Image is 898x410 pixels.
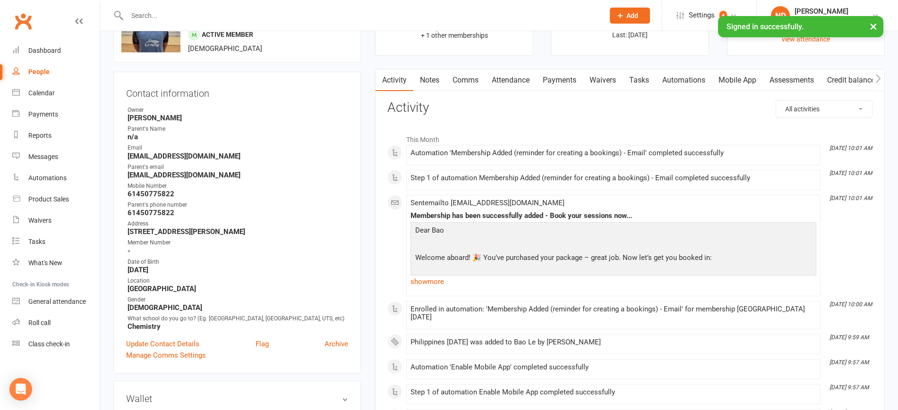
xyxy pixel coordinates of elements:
[821,69,881,91] a: Credit balance
[12,252,100,274] a: What's New
[727,22,804,31] span: Signed in successfully.
[583,69,623,91] a: Waivers
[12,210,100,231] a: Waivers
[689,5,715,26] span: Settings
[411,275,816,288] a: show more
[128,266,348,274] strong: [DATE]
[411,363,816,371] div: Automation 'Enable Mobile App' completed successfully
[28,319,51,326] div: Roll call
[128,303,348,312] strong: [DEMOGRAPHIC_DATA]
[485,69,536,91] a: Attendance
[830,301,872,308] i: [DATE] 10:00 AM
[126,84,348,99] h3: Contact information
[411,199,564,207] span: Sent email to [EMAIL_ADDRESS][DOMAIN_NAME]
[128,125,348,134] div: Parent's Name
[411,338,816,346] div: Philippines [DATE] was added to Bao Le by [PERSON_NAME]
[387,130,872,145] li: This Month
[128,258,348,267] div: Date of Birth
[656,69,712,91] a: Automations
[128,152,348,160] strong: [EMAIL_ADDRESS][DOMAIN_NAME]
[128,163,348,172] div: Parent's email
[626,12,638,19] span: Add
[12,334,100,355] a: Class kiosk mode
[795,7,848,16] div: [PERSON_NAME]
[28,340,70,348] div: Class check-in
[712,69,763,91] a: Mobile App
[376,69,413,91] a: Activity
[128,284,348,293] strong: [GEOGRAPHIC_DATA]
[28,195,69,203] div: Product Sales
[325,338,348,350] a: Archive
[28,132,51,139] div: Reports
[12,40,100,61] a: Dashboard
[28,47,61,54] div: Dashboard
[128,276,348,285] div: Location
[128,201,348,209] div: Parent's phone number
[782,35,830,43] a: view attendance
[128,133,348,141] strong: n/a
[128,219,348,228] div: Address
[128,295,348,304] div: Gender
[128,322,348,331] strong: Chemistry
[28,174,67,182] div: Automations
[12,61,100,83] a: People
[12,104,100,125] a: Payments
[623,69,656,91] a: Tasks
[771,6,790,25] div: ND
[536,69,583,91] a: Payments
[413,252,814,266] p: Welcome aboard! 🎉 You’ve purchased your package – great job. Now let’s get you booked in:
[830,145,872,151] i: [DATE] 10:01 AM
[128,190,348,198] strong: 61450775822
[413,225,814,238] p: Dear Bao
[128,106,348,115] div: Owner
[28,89,55,97] div: Calendar
[446,69,485,91] a: Comms
[28,298,86,305] div: General attendance
[12,312,100,334] a: Roll call
[9,378,32,401] div: Open Intercom Messenger
[865,16,882,36] button: ×
[12,231,100,252] a: Tasks
[411,212,816,220] div: Membership has been successfully added - Book your sessions now...
[256,338,269,350] a: Flag
[830,170,872,176] i: [DATE] 10:01 AM
[413,69,446,91] a: Notes
[795,16,848,24] div: ProVolley Pty Ltd
[126,350,206,361] a: Manage Comms Settings
[763,69,821,91] a: Assessments
[411,388,816,396] div: Step 1 of automation Enable Mobile App completed successfully
[128,238,348,247] div: Member Number
[126,338,199,350] a: Update Contact Details
[411,174,816,182] div: Step 1 of automation Membership Added (reminder for creating a bookings) - Email completed succes...
[124,9,598,22] input: Search...
[830,359,869,366] i: [DATE] 9:57 AM
[128,114,348,122] strong: [PERSON_NAME]
[126,393,348,404] h3: Wallet
[128,314,348,323] div: What school do you go to? (Eg. [GEOGRAPHIC_DATA], [GEOGRAPHIC_DATA], UTS, etc)
[830,334,869,341] i: [DATE] 9:59 AM
[28,110,58,118] div: Payments
[12,125,100,146] a: Reports
[128,209,348,217] strong: 61450775822
[411,305,816,321] div: Enrolled in automation: 'Membership Added (reminder for creating a bookings) - Email' for members...
[12,291,100,312] a: General attendance kiosk mode
[719,11,727,20] span: 4
[28,153,58,160] div: Messages
[387,100,872,115] h3: Activity
[28,259,62,267] div: What's New
[830,384,869,391] i: [DATE] 9:57 AM
[411,149,816,157] div: Automation 'Membership Added (reminder for creating a bookings) - Email' completed successfully
[12,167,100,189] a: Automations
[188,44,262,53] span: [DEMOGRAPHIC_DATA]
[128,227,348,236] strong: [STREET_ADDRESS][PERSON_NAME]
[12,83,100,104] a: Calendar
[830,195,872,201] i: [DATE] 10:01 AM
[128,182,348,191] div: Mobile Number
[12,146,100,167] a: Messages
[128,171,348,179] strong: [EMAIL_ADDRESS][DOMAIN_NAME]
[610,8,650,24] button: Add
[128,143,348,152] div: Email
[28,68,50,75] div: People
[28,217,51,224] div: Waivers
[12,189,100,210] a: Product Sales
